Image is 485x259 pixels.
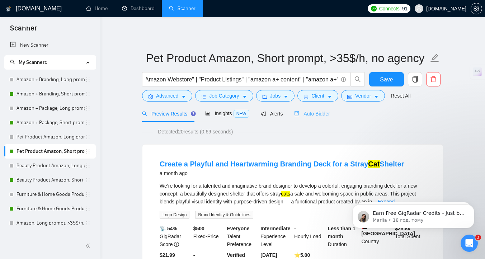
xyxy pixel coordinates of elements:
[4,187,96,202] li: Furniture & Home Goods Product Amazon, Long prompt, >35$/h, no agency
[471,6,482,11] a: setting
[297,90,338,102] button: userClientcaret-down
[205,110,249,116] span: Insights
[391,92,410,100] a: Reset All
[4,202,96,216] li: Furniture & Home Goods Product Amazon, Short prompt, >35$/h, no agency
[4,23,43,38] span: Scanner
[256,90,295,102] button: folderJobscaret-down
[86,5,108,11] a: homeHome
[85,242,93,249] span: double-left
[195,90,253,102] button: barsJob Categorycaret-down
[293,225,326,248] div: Hourly Load
[193,226,204,231] b: $ 500
[192,225,226,248] div: Fixed-Price
[146,49,429,67] input: Scanner name...
[4,159,96,173] li: Beauty Product Amazon, Long prompt, >35$/h, no agency
[10,60,15,65] span: search
[259,225,293,248] div: Experience Level
[193,252,195,258] b: -
[142,90,192,102] button: settingAdvancedcaret-down
[17,187,85,202] a: Furniture & Home Goods Product Amazon, Long prompt, >35$/h, no agency
[205,111,210,116] span: area-chart
[10,59,47,65] span: My Scanners
[17,87,85,101] a: Amazon + Branding, Short prompt, >35$/h, no agency
[148,94,153,99] span: setting
[85,220,91,226] span: holder
[4,173,96,187] li: Beauty Product Amazon, Short prompt, >35$/h, no agency
[4,72,96,87] li: Amazon + Branding, Long prompt, >35$/h, no agency
[85,105,91,111] span: holder
[190,110,197,117] div: Tooltip anchor
[174,242,179,247] span: info-circle
[374,94,379,99] span: caret-down
[380,75,393,84] span: Save
[416,6,422,11] span: user
[17,130,85,144] a: Pet Product Amazon, Long prompt, >35$/h, no agency
[4,87,96,101] li: Amazon + Branding, Short prompt, >35$/h, no agency
[262,94,267,99] span: folder
[328,226,355,239] b: Less than 1 month
[242,94,247,99] span: caret-down
[350,72,365,86] button: search
[341,77,346,82] span: info-circle
[156,92,178,100] span: Advanced
[461,235,478,252] iframe: Intercom live chat
[234,110,249,118] span: NEW
[347,94,352,99] span: idcard
[160,182,426,206] div: We’re looking for a talented and imaginative brand designer to develop a colorful, engaging brand...
[430,53,439,63] span: edit
[260,226,290,231] b: Intermediate
[471,3,482,14] button: setting
[17,116,85,130] a: Amazon + Package, Short prompt, >35$/h, no agency
[475,235,481,240] span: 3
[85,206,91,212] span: holder
[17,144,85,159] a: Pet Product Amazon, Short prompt, >35$/h, no agency
[4,144,96,159] li: Pet Product Amazon, Short prompt, >35$/h, no agency
[153,128,238,136] span: Detected 20 results (0.69 seconds)
[281,191,290,197] mark: cats
[341,90,385,102] button: idcardVendorcaret-down
[85,120,91,126] span: holder
[379,5,401,13] span: Connects:
[311,92,324,100] span: Client
[294,252,310,258] b: ⭐️ 5.00
[283,94,288,99] span: caret-down
[195,211,253,219] span: Brand Identity & Guidelines
[327,94,332,99] span: caret-down
[226,225,259,248] div: Talent Preference
[294,111,299,116] span: robot
[4,230,96,245] li: Amazon, Short prompt, >35$/h, no agency
[227,252,245,258] b: Verified
[85,177,91,183] span: holder
[261,111,283,117] span: Alerts
[227,226,250,231] b: Everyone
[4,216,96,230] li: Amazon, Long prompt, >35$/h, no agency
[355,92,371,100] span: Vendor
[17,72,85,87] a: Amazon + Branding, Long prompt, >35$/h, no agency
[369,72,404,86] button: Save
[17,101,85,116] a: Amazon + Package, Long prompt, >35$/h, no agency
[85,149,91,154] span: holder
[261,111,266,116] span: notification
[17,216,85,230] a: Amazon, Long prompt, >35$/h, no agency
[122,5,155,11] a: dashboardDashboard
[4,116,96,130] li: Amazon + Package, Short prompt, >35$/h, no agency
[4,38,96,52] li: New Scanner
[371,6,377,11] img: upwork-logo.png
[368,160,380,168] mark: Cat
[160,252,175,258] b: $21.99
[402,5,408,13] span: 91
[160,160,404,168] a: Create a Playful and Heartwarming Branding Deck for a StrayCatShelter
[85,163,91,169] span: holder
[351,76,364,83] span: search
[326,225,360,248] div: Duration
[17,202,85,216] a: Furniture & Home Goods Product Amazon, Short prompt, >35$/h, no agency
[427,76,440,83] span: delete
[142,111,147,116] span: search
[85,134,91,140] span: holder
[426,72,441,86] button: delete
[4,101,96,116] li: Amazon + Package, Long prompt, >35$/h, no agency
